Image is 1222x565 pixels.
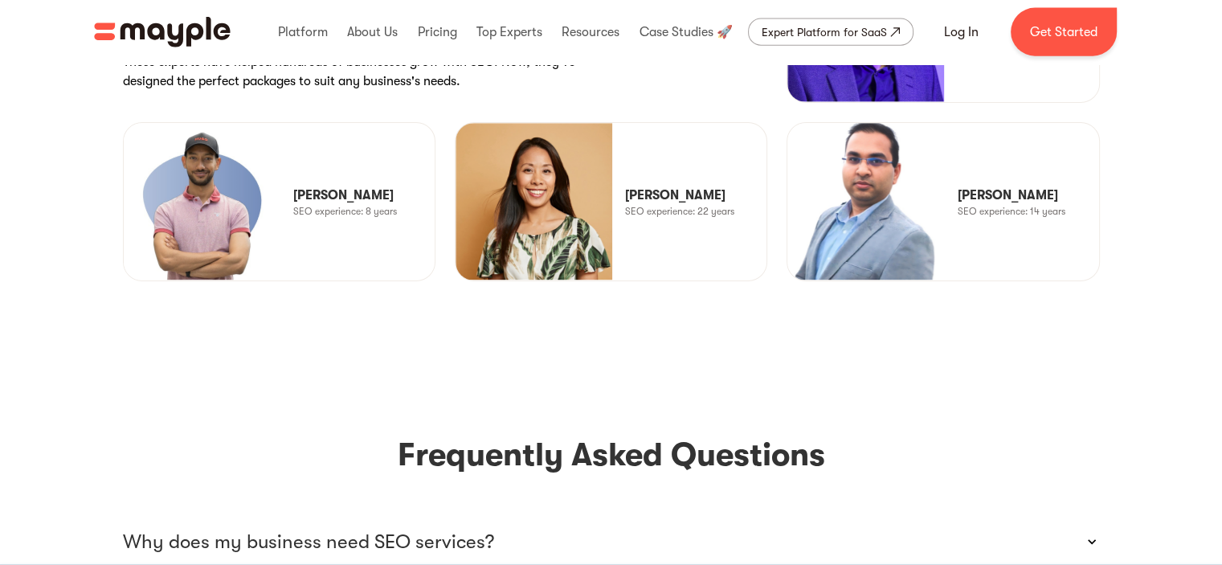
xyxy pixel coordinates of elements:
[274,6,332,58] div: Platform
[123,52,768,91] p: These experts have helped hundreds of businesses grow with SEO. Now, they've designed the perfect...
[925,13,998,51] a: Log In
[974,391,1222,565] iframe: Chat Widget
[94,17,231,47] a: home
[293,205,397,218] p: SEO experience: 8 years
[123,432,1100,477] h3: Frequently Asked Questions
[293,186,394,205] p: [PERSON_NAME]
[625,186,725,205] p: [PERSON_NAME]
[958,186,1058,205] p: [PERSON_NAME]
[625,205,734,218] p: SEO experience: 22 years
[558,6,623,58] div: Resources
[1011,8,1117,56] a: Get Started
[413,6,460,58] div: Pricing
[343,6,402,58] div: About Us
[472,6,546,58] div: Top Experts
[958,205,1065,218] p: SEO experience: 14 years
[748,18,913,46] a: Expert Platform for SaaS
[94,17,231,47] img: Mayple logo
[762,23,887,42] div: Expert Platform for SaaS
[123,529,494,555] p: Why does my business need SEO services?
